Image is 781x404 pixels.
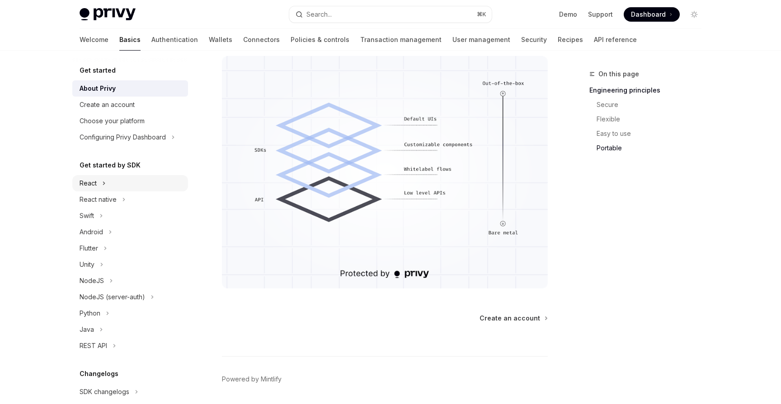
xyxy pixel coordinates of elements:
[151,29,198,51] a: Authentication
[306,9,332,20] div: Search...
[243,29,280,51] a: Connectors
[80,340,107,351] div: REST API
[80,160,141,171] h5: Get started by SDK
[80,178,97,189] div: React
[597,141,709,155] a: Portable
[222,375,282,384] a: Powered by Mintlify
[480,314,547,323] a: Create an account
[597,98,709,112] a: Secure
[119,29,141,51] a: Basics
[80,65,116,76] h5: Get started
[480,314,540,323] span: Create an account
[80,210,94,221] div: Swift
[597,112,709,126] a: Flexible
[588,10,613,19] a: Support
[558,29,583,51] a: Recipes
[80,275,104,286] div: NodeJS
[624,7,680,22] a: Dashboard
[452,29,510,51] a: User management
[80,83,116,94] div: About Privy
[360,29,442,51] a: Transaction management
[594,29,637,51] a: API reference
[80,368,118,379] h5: Changelogs
[80,308,100,319] div: Python
[291,29,349,51] a: Policies & controls
[80,194,117,205] div: React native
[477,11,486,18] span: ⌘ K
[80,243,98,254] div: Flutter
[80,227,103,237] div: Android
[80,259,94,270] div: Unity
[80,132,166,143] div: Configuring Privy Dashboard
[72,113,188,129] a: Choose your platform
[80,116,145,126] div: Choose your platform
[597,126,709,141] a: Easy to use
[589,83,709,98] a: Engineering principles
[80,386,129,397] div: SDK changelogs
[72,80,188,97] a: About Privy
[72,97,188,113] a: Create an account
[687,7,701,22] button: Toggle dark mode
[222,56,548,288] img: images/Customization.png
[80,8,136,21] img: light logo
[521,29,547,51] a: Security
[631,10,666,19] span: Dashboard
[80,292,145,302] div: NodeJS (server-auth)
[80,29,108,51] a: Welcome
[80,99,135,110] div: Create an account
[80,324,94,335] div: Java
[559,10,577,19] a: Demo
[598,69,639,79] span: On this page
[209,29,232,51] a: Wallets
[289,6,492,23] button: Search...⌘K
